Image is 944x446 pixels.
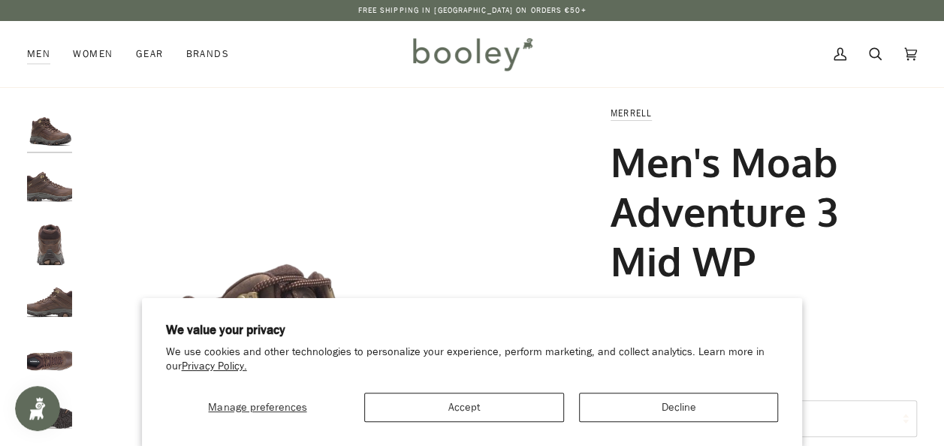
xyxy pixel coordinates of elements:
a: Privacy Policy. [182,359,247,373]
h2: We value your privacy [166,322,779,339]
a: Men [27,21,62,87]
button: Accept [364,393,564,422]
img: Booley [406,32,538,76]
button: Manage preferences [166,393,350,422]
img: Merrell Men's Moab Adventure 3 Mid WP Earth - Booley Galway [27,105,72,150]
h1: Men's Moab Adventure 3 Mid WP [611,137,906,285]
a: Merrell [611,107,653,119]
span: Gear [136,47,164,62]
img: Merrell Men's Moab Adventure 3 Mid WP Earth - Booley Galway [27,278,72,323]
span: Women [73,47,113,62]
a: Gear [125,21,175,87]
span: Manage preferences [208,400,306,414]
p: We use cookies and other technologies to personalize your experience, perform marketing, and coll... [166,345,779,374]
span: Brands [185,47,229,62]
span: Men [27,47,50,62]
a: Women [62,21,124,87]
img: Merrell Men's Moab Adventure 3 Mid WP Earth - Booley Galway [27,163,72,208]
button: Decline [579,393,779,422]
iframe: Button to open loyalty program pop-up [15,386,60,431]
img: Merrell Men's Moab Adventure 3 Mid WP Earth - Booley Galway [27,220,72,265]
a: Brands [174,21,240,87]
p: Free Shipping in [GEOGRAPHIC_DATA] on Orders €50+ [358,5,587,17]
img: Merrell Men's Moab Adventure 3 Mid WP Earth - Booley Galway [27,336,72,381]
